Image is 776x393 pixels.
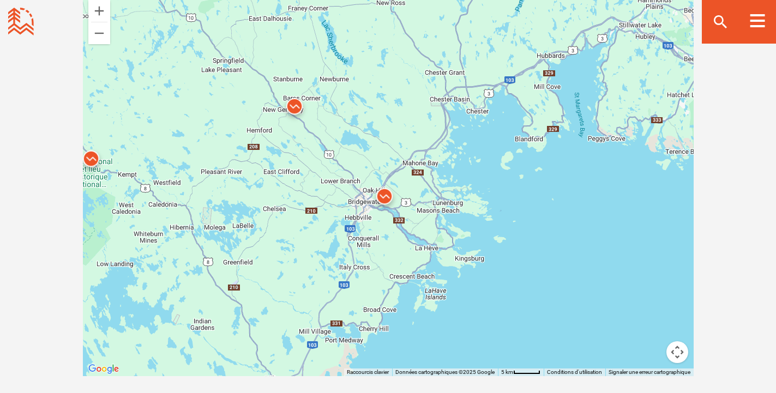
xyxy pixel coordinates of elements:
[88,22,110,44] button: Zoom arrière
[609,369,690,375] a: Signaler une erreur cartographique
[86,362,122,376] img: Google
[347,368,389,376] button: Raccourcis clavier
[547,369,602,375] a: Conditions d'utilisation (s'ouvre dans un nouvel onglet)
[86,362,122,376] a: Ouvrir cette zone dans Google Maps (dans une nouvelle fenêtre)
[395,369,495,375] span: Données cartographiques ©2025 Google
[666,341,688,363] button: Commandes de la caméra de la carte
[498,368,544,376] button: Échelle de la carte : 5 km pour 46 pixels
[712,13,729,31] ion-icon: search
[501,369,513,375] span: 5 km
